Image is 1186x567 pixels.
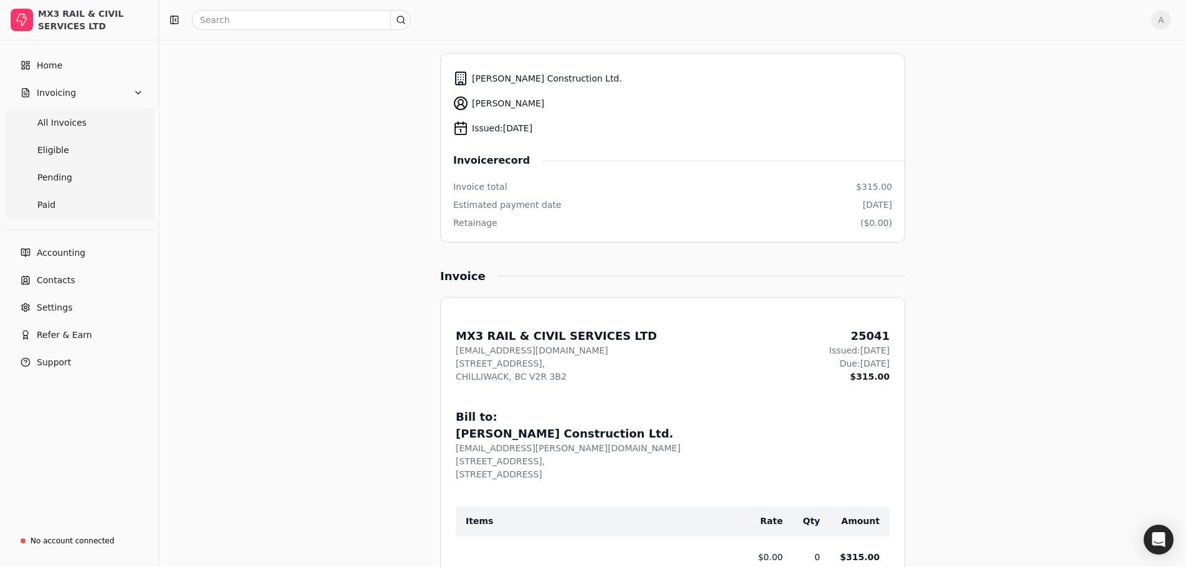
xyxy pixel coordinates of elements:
a: Paid [7,192,151,217]
div: Invoice [440,268,498,284]
span: Home [37,59,62,72]
th: Items [456,506,738,537]
div: [STREET_ADDRESS], [456,455,890,468]
div: Open Intercom Messenger [1144,525,1174,555]
button: Refer & Earn [5,322,154,347]
span: [PERSON_NAME] [472,97,544,110]
th: Rate [738,506,783,537]
a: No account connected [5,530,154,552]
div: [DATE] [863,199,892,212]
div: $315.00 [856,180,892,194]
span: Issued: [DATE] [472,122,532,135]
a: Settings [5,295,154,320]
input: Search [192,10,411,30]
div: MX3 RAIL & CIVIL SERVICES LTD [456,327,657,344]
div: [STREET_ADDRESS], [456,357,657,370]
span: All Invoices [37,116,87,129]
span: [PERSON_NAME] Construction Ltd. [472,72,622,85]
a: Eligible [7,138,151,162]
th: Qty [783,506,821,537]
div: $315.00 [829,370,890,383]
div: Bill to: [456,408,890,425]
div: MX3 RAIL & CIVIL SERVICES LTD [38,7,148,32]
a: Contacts [5,268,154,293]
span: Settings [37,301,72,314]
span: Eligible [37,144,69,157]
a: All Invoices [7,110,151,135]
div: [STREET_ADDRESS] [456,468,890,481]
span: Invoicing [37,87,76,100]
div: Issued: [DATE] [829,344,890,357]
div: CHILLIWACK, BC V2R 3B2 [456,370,657,383]
span: Support [37,356,71,369]
div: [EMAIL_ADDRESS][DOMAIN_NAME] [456,344,657,357]
div: Invoice total [453,180,507,194]
div: [PERSON_NAME] Construction Ltd. [456,425,890,442]
div: Due: [DATE] [829,357,890,370]
button: A [1151,10,1171,30]
span: Refer & Earn [37,329,92,342]
div: ($0.00) [860,217,892,230]
div: Retainage [453,217,497,230]
a: Home [5,53,154,78]
span: Paid [37,199,55,212]
a: Pending [7,165,151,190]
span: Invoice record [453,153,542,168]
span: Accounting [37,246,85,260]
span: Pending [37,171,72,184]
th: Amount [820,506,890,537]
div: [EMAIL_ADDRESS][PERSON_NAME][DOMAIN_NAME] [456,442,890,455]
a: Accounting [5,240,154,265]
button: Support [5,350,154,375]
div: No account connected [31,535,115,546]
div: Estimated payment date [453,199,562,212]
span: Contacts [37,274,75,287]
button: Invoicing [5,80,154,105]
div: 25041 [829,327,890,344]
